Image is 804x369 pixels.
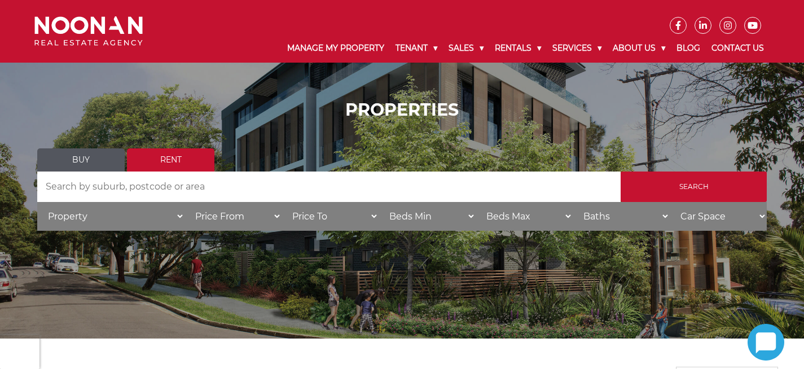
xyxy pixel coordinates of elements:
h1: PROPERTIES [37,100,767,120]
a: Sales [443,34,489,63]
a: Rentals [489,34,547,63]
a: Contact Us [706,34,770,63]
a: Blog [671,34,706,63]
a: Rent [127,148,214,172]
a: Tenant [390,34,443,63]
a: Services [547,34,607,63]
input: Search [621,172,767,202]
a: Buy [37,148,125,172]
img: Noonan Real Estate Agency [34,16,143,46]
a: Manage My Property [282,34,390,63]
input: Search by suburb, postcode or area [37,172,621,202]
a: About Us [607,34,671,63]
